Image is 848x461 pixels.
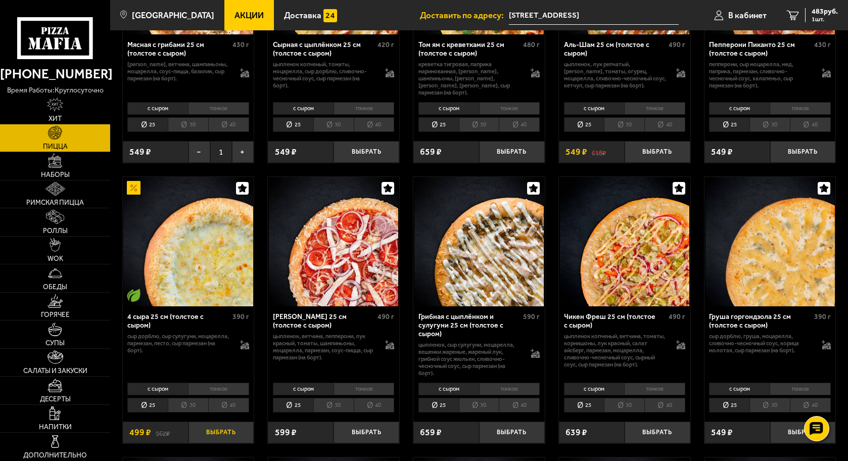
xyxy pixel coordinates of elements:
[208,398,249,412] li: 40
[709,383,770,395] li: с сыром
[323,9,337,22] img: 15daf4d41897b9f0e9f617042186c801.svg
[418,313,521,338] div: Грибная с цыплёнком и сулугуни 25 см (толстое с сыром)
[48,255,63,262] span: WOK
[313,398,354,412] li: 30
[26,199,84,206] span: Римская пицца
[705,177,835,306] img: Груша горгондзола 25 см (толстое с сыром)
[420,428,442,437] span: 659 ₽
[156,428,170,437] s: 562 ₽
[749,117,790,132] li: 30
[479,383,540,395] li: тонкое
[604,398,644,412] li: 30
[790,117,831,132] li: 40
[273,398,313,412] li: 25
[127,181,140,194] img: Акционный
[418,41,521,58] div: Том ям с креветками 25 см (толстое с сыром)
[189,422,254,443] button: Выбрать
[273,41,375,58] div: Сырная с цыплёнком 25 см (толстое с сыром)
[234,11,264,20] span: Акции
[814,312,831,321] span: 390 г
[39,424,72,431] span: Напитки
[354,117,395,132] li: 40
[728,11,767,20] span: В кабинет
[334,141,399,163] button: Выбрать
[709,41,811,58] div: Пепперони Пиканто 25 см (толстое с сыром)
[275,428,297,437] span: 599 ₽
[479,102,540,115] li: тонкое
[232,141,254,163] button: +
[564,117,604,132] li: 25
[354,398,395,412] li: 40
[814,40,831,49] span: 430 г
[127,41,229,58] div: Мясная с грибами 25 см (толстое с сыром)
[564,398,604,412] li: 25
[127,398,168,412] li: 25
[188,383,249,395] li: тонкое
[669,40,685,49] span: 490 г
[129,148,151,156] span: 549 ₽
[770,383,831,395] li: тонкое
[168,398,208,412] li: 30
[812,8,838,15] span: 483 руб.
[418,341,522,377] p: цыпленок, сыр сулугуни, моцарелла, вешенки жареные, жареный лук, грибной соус Жюльен, сливочно-че...
[284,11,321,20] span: Доставка
[770,141,836,163] button: Выбрать
[413,177,545,306] a: Грибная с цыплёнком и сулугуни 25 см (толстое с сыром)
[273,102,334,115] li: с сыром
[334,383,395,395] li: тонкое
[420,148,442,156] span: 659 ₽
[812,16,838,22] span: 1 шт.
[669,312,685,321] span: 490 г
[232,40,249,49] span: 430 г
[560,177,689,306] img: Чикен Фреш 25 см (толстое с сыром)
[23,367,87,375] span: Салаты и закуски
[414,177,544,306] img: Грибная с цыплёнком и сулугуни 25 см (толстое с сыром)
[168,117,208,132] li: 30
[273,313,375,330] div: [PERSON_NAME] 25 см (толстое с сыром)
[749,398,790,412] li: 30
[564,333,668,368] p: цыпленок копченый, ветчина, томаты, корнишоны, лук красный, салат айсберг, пармезан, моцарелла, с...
[127,313,229,330] div: 4 сыра 25 см (толстое с сыром)
[459,398,499,412] li: 30
[770,102,831,115] li: тонкое
[127,61,231,82] p: [PERSON_NAME], ветчина, шампиньоны, моцарелла, соус-пицца, базилик, сыр пармезан (на борт).
[273,117,313,132] li: 25
[123,177,254,306] a: АкционныйВегетарианское блюдо4 сыра 25 см (толстое с сыром)
[132,11,214,20] span: [GEOGRAPHIC_DATA]
[40,396,71,403] span: Десерты
[275,148,297,156] span: 549 ₽
[625,422,690,443] button: Выбрать
[127,117,168,132] li: 25
[41,311,70,318] span: Горячее
[709,117,749,132] li: 25
[269,177,398,306] img: Петровская 25 см (толстое с сыром)
[127,289,140,302] img: Вегетарианское блюдо
[123,177,253,306] img: 4 сыра 25 см (толстое с сыром)
[564,61,668,89] p: цыпленок, лук репчатый, [PERSON_NAME], томаты, огурец, моцарелла, сливочно-чесночный соус, кетчуп...
[418,398,459,412] li: 25
[49,115,62,122] span: Хит
[564,313,666,330] div: Чикен Фреш 25 см (толстое с сыром)
[418,383,479,395] li: с сыром
[479,141,545,163] button: Выбрать
[273,61,376,89] p: цыпленок копченый, томаты, моцарелла, сыр дорблю, сливочно-чесночный соус, сыр пармезан (на борт).
[268,177,399,306] a: Петровская 25 см (толстое с сыром)
[709,398,749,412] li: 25
[210,141,232,163] span: 1
[509,6,679,25] span: Санкт-Петербург, Камышовая улица, 14, подъезд 3
[709,333,813,354] p: сыр дорблю, груша, моцарелла, сливочно-чесночный соус, корица молотая, сыр пармезан (на борт).
[420,11,509,20] span: Доставить по адресу:
[523,312,540,321] span: 590 г
[564,41,666,58] div: Аль-Шам 25 см (толстое с сыром)
[479,422,545,443] button: Выбрать
[499,398,540,412] li: 40
[41,171,70,178] span: Наборы
[711,428,733,437] span: 549 ₽
[624,102,685,115] li: тонкое
[418,117,459,132] li: 25
[273,333,376,361] p: цыпленок, ветчина, пепперони, лук красный, томаты, шампиньоны, моцарелла, пармезан, соус-пицца, с...
[334,102,395,115] li: тонкое
[624,383,685,395] li: тонкое
[129,428,151,437] span: 499 ₽
[625,141,690,163] button: Выбрать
